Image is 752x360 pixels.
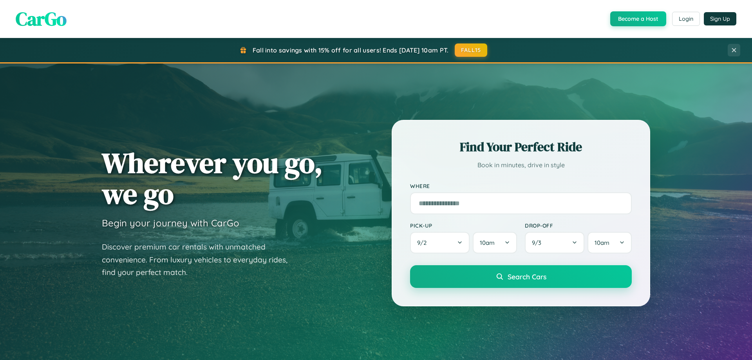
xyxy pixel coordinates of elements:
[410,159,632,171] p: Book in minutes, drive in style
[410,222,517,229] label: Pick-up
[417,239,430,246] span: 9 / 2
[672,12,700,26] button: Login
[410,265,632,288] button: Search Cars
[253,46,449,54] span: Fall into savings with 15% off for all users! Ends [DATE] 10am PT.
[410,232,470,253] button: 9/2
[480,239,495,246] span: 10am
[102,217,239,229] h3: Begin your journey with CarGo
[704,12,736,25] button: Sign Up
[102,147,323,209] h1: Wherever you go, we go
[410,138,632,156] h2: Find Your Perfect Ride
[587,232,632,253] button: 10am
[410,183,632,189] label: Where
[525,232,584,253] button: 9/3
[525,222,632,229] label: Drop-off
[102,241,298,279] p: Discover premium car rentals with unmatched convenience. From luxury vehicles to everyday rides, ...
[610,11,666,26] button: Become a Host
[508,272,546,281] span: Search Cars
[595,239,609,246] span: 10am
[532,239,545,246] span: 9 / 3
[16,6,67,32] span: CarGo
[455,43,488,57] button: FALL15
[473,232,517,253] button: 10am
